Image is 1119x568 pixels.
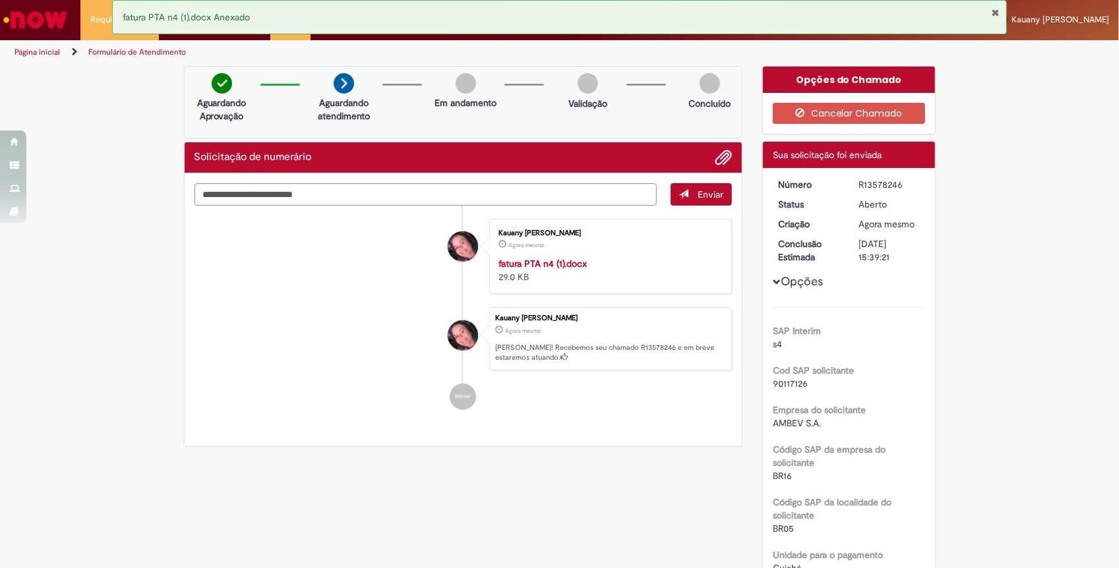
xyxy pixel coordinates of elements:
dt: Número [768,178,849,191]
div: R13578246 [859,178,921,191]
p: Validação [568,97,607,110]
dt: Conclusão Estimada [768,237,849,264]
img: ServiceNow [1,7,69,33]
b: Unidade para o pagamento [773,549,883,561]
button: Cancelar Chamado [773,103,925,124]
dt: Status [768,198,849,211]
span: fatura PTA n4 (1).docx Anexado [123,11,250,23]
a: fatura PTA n4 (1).docx [499,258,587,270]
img: arrow-next.png [334,73,354,94]
p: Aguardando atendimento [312,96,376,123]
dt: Criação [768,217,849,231]
div: Kauany [PERSON_NAME] [495,314,725,322]
h2: Solicitação de numerário Histórico de tíquete [195,152,312,163]
div: Aberto [859,198,921,211]
button: Adicionar anexos [715,149,732,166]
div: Opções do Chamado [763,67,935,93]
span: s4 [773,338,782,350]
textarea: Digite sua mensagem aqui... [195,183,657,206]
b: Código SAP da localidade do solicitante [773,496,892,521]
li: Kauany Candida Da Silva [195,307,733,370]
span: Agora mesmo [505,327,541,335]
span: Agora mesmo [508,241,544,249]
div: 29.0 KB [499,257,718,283]
b: Código SAP da empresa do solicitante [773,443,886,469]
time: 29/09/2025 16:39:15 [508,241,544,249]
time: 29/09/2025 16:39:17 [859,218,915,230]
div: [DATE] 15:39:21 [859,237,921,264]
span: Kauany [PERSON_NAME] [1012,14,1109,25]
p: Aguardando Aprovação [190,96,254,123]
a: Formulário de Atendimento [88,47,186,57]
div: 29/09/2025 16:39:17 [859,217,921,231]
img: check-circle-green.png [212,73,232,94]
div: Kauany Candida Da Silva [448,320,478,351]
b: Empresa do solicitante [773,404,866,416]
button: Enviar [671,183,732,206]
span: BR16 [773,470,792,482]
time: 29/09/2025 16:39:17 [505,327,541,335]
span: Agora mesmo [859,218,915,230]
span: AMBEV S.A. [773,417,821,429]
a: Página inicial [15,47,60,57]
img: img-circle-grey.png [456,73,476,94]
span: 90117126 [773,378,808,389]
span: Requisições [90,13,136,26]
b: SAP Interim [773,325,821,337]
p: Em andamento [435,96,497,109]
div: Kauany [PERSON_NAME] [499,229,718,237]
span: Sua solicitação foi enviada [773,149,882,161]
button: Fechar Notificação [991,7,1000,18]
img: img-circle-grey.png [700,73,720,94]
div: Kauany Candida Da Silva [448,231,478,262]
span: Enviar [698,188,723,200]
p: Concluído [688,97,731,110]
b: Cod SAP solicitante [773,364,854,376]
img: img-circle-grey.png [578,73,598,94]
p: [PERSON_NAME]! Recebemos seu chamado R13578246 e em breve estaremos atuando. [495,343,725,363]
ul: Trilhas de página [10,40,736,65]
ul: Histórico de tíquete [195,206,733,423]
span: BR05 [773,523,794,534]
